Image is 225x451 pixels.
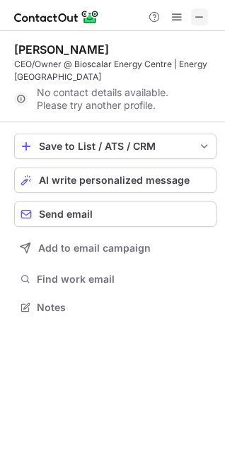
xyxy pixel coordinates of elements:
div: Save to List / ATS / CRM [39,141,192,152]
span: AI write personalized message [39,175,190,186]
img: ContactOut v5.3.10 [14,8,99,25]
button: Add to email campaign [14,235,217,261]
button: Send email [14,201,217,227]
span: Find work email [37,273,211,286]
button: save-profile-one-click [14,134,217,159]
button: Notes [14,298,217,317]
div: CEO/Owner @ Bioscalar Energy Centre | Energy [GEOGRAPHIC_DATA] [14,58,217,83]
div: No contact details available. Please try another profile. [14,88,217,110]
button: Find work email [14,269,217,289]
button: AI write personalized message [14,168,217,193]
span: Notes [37,301,211,314]
span: Send email [39,209,93,220]
span: Add to email campaign [38,242,151,254]
div: [PERSON_NAME] [14,42,109,57]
